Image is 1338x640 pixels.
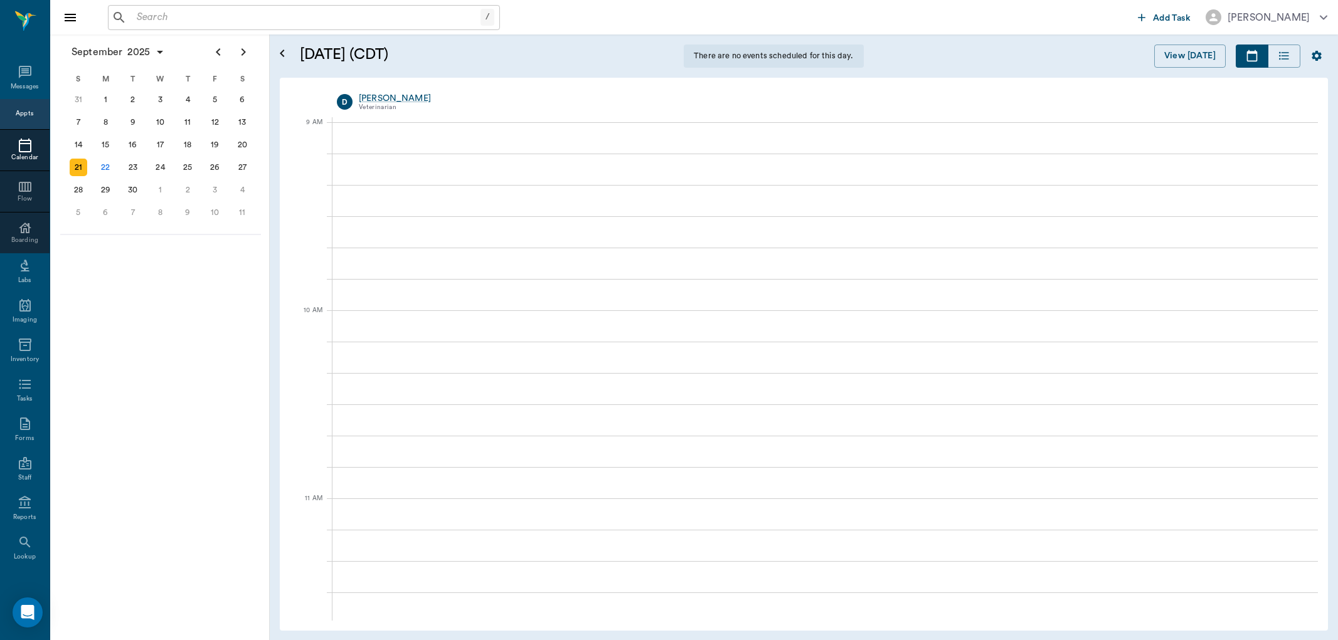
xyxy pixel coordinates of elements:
div: [PERSON_NAME] [1228,10,1310,25]
h5: [DATE] (CDT) [300,45,629,65]
div: Wednesday, October 1, 2025 [152,181,169,199]
div: Thursday, September 25, 2025 [179,159,196,176]
div: Monday, September 1, 2025 [97,91,114,108]
div: Sunday, August 31, 2025 [70,91,87,108]
div: Monday, September 15, 2025 [97,136,114,154]
div: Saturday, September 13, 2025 [233,113,251,131]
div: Today, Monday, September 22, 2025 [97,159,114,176]
div: Saturday, September 27, 2025 [233,159,251,176]
span: 2025 [125,43,152,61]
div: Friday, September 5, 2025 [206,91,224,108]
div: Wednesday, September 10, 2025 [152,113,169,131]
button: Close drawer [58,5,83,30]
button: View [DATE] [1154,45,1226,68]
input: Search [132,9,481,26]
div: Wednesday, September 24, 2025 [152,159,169,176]
div: Wednesday, September 3, 2025 [152,91,169,108]
div: Lookup [14,552,36,562]
div: Saturday, October 4, 2025 [233,181,251,199]
div: Tuesday, September 23, 2025 [124,159,142,176]
div: Thursday, September 18, 2025 [179,136,196,154]
div: Friday, October 10, 2025 [206,204,224,221]
div: Friday, October 3, 2025 [206,181,224,199]
div: 10 AM [290,304,322,335]
div: T [119,70,147,88]
div: Sunday, September 14, 2025 [70,136,87,154]
div: Tuesday, September 30, 2025 [124,181,142,199]
button: Open calendar [275,29,290,78]
div: Thursday, September 4, 2025 [179,91,196,108]
div: Friday, September 19, 2025 [206,136,224,154]
div: Labs [18,276,31,285]
div: Saturday, September 6, 2025 [233,91,251,108]
div: M [92,70,120,88]
div: Thursday, October 2, 2025 [179,181,196,199]
div: Messages [11,82,40,92]
div: Imaging [13,315,37,325]
div: W [147,70,174,88]
div: Thursday, September 11, 2025 [179,113,196,131]
div: Monday, September 8, 2025 [97,113,114,131]
div: S [65,70,92,88]
button: September2025 [65,39,171,65]
div: There are no events scheduled for this day. [684,45,863,68]
div: F [201,70,229,88]
button: Next page [231,39,256,65]
div: Saturday, October 11, 2025 [233,204,251,221]
div: S [228,70,256,88]
a: [PERSON_NAME] [359,92,1303,105]
button: Add Task [1133,6,1196,29]
div: Inventory [11,355,39,364]
button: [PERSON_NAME] [1196,6,1337,29]
div: Sunday, September 21, 2025 [70,159,87,176]
div: Reports [13,513,36,522]
div: Wednesday, September 17, 2025 [152,136,169,154]
span: September [69,43,125,61]
div: D [337,94,353,110]
div: Tasks [17,394,33,404]
div: Forms [15,434,34,443]
div: Friday, September 12, 2025 [206,113,224,131]
div: Tuesday, September 16, 2025 [124,136,142,154]
div: Sunday, October 5, 2025 [70,204,87,221]
div: Appts [16,109,33,118]
div: Monday, October 6, 2025 [97,204,114,221]
div: 9 AM [290,116,322,147]
div: Tuesday, September 2, 2025 [124,91,142,108]
div: Veterinarian [359,102,1303,113]
div: / [481,9,494,26]
div: Wednesday, October 8, 2025 [152,204,169,221]
div: Tuesday, September 9, 2025 [124,113,142,131]
div: Thursday, October 9, 2025 [179,204,196,221]
div: 11 AM [290,492,322,523]
div: Sunday, September 28, 2025 [70,181,87,199]
div: Staff [18,473,31,483]
div: Sunday, September 7, 2025 [70,113,87,131]
div: T [174,70,201,88]
div: Tuesday, October 7, 2025 [124,204,142,221]
div: Open Intercom Messenger [13,597,43,627]
div: Saturday, September 20, 2025 [233,136,251,154]
button: Previous page [206,39,231,65]
div: Friday, September 26, 2025 [206,159,224,176]
div: Monday, September 29, 2025 [97,181,114,199]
